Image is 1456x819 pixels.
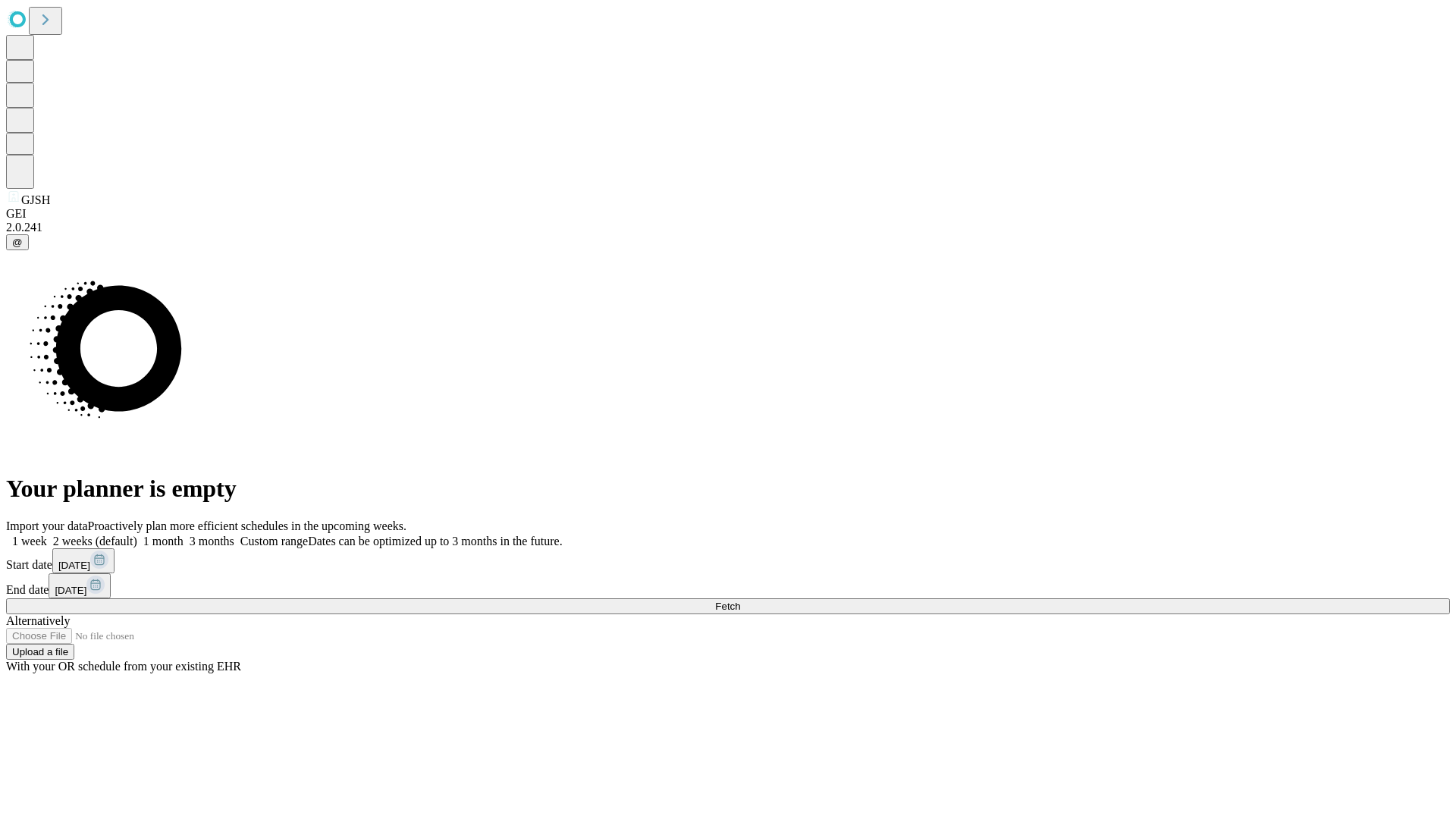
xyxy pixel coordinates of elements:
span: Custom range [240,535,308,548]
button: Upload a file [6,644,74,660]
span: Import your data [6,519,88,532]
span: Fetch [715,601,740,612]
span: GJSH [21,193,50,206]
div: GEI [6,207,1450,221]
span: Proactively plan more efficient schedules in the upcoming weeks. [88,519,406,532]
div: End date [6,573,1450,598]
div: 2.0.241 [6,221,1450,234]
span: Dates can be optimized up to 3 months in the future. [308,535,562,548]
span: 1 month [143,535,184,548]
h1: Your planner is empty [6,475,1450,503]
button: @ [6,234,29,250]
div: Start date [6,548,1450,573]
span: @ [12,237,23,248]
span: With your OR schedule from your existing EHR [6,660,241,673]
span: [DATE] [55,585,86,596]
span: 3 months [190,535,234,548]
span: 2 weeks (default) [53,535,137,548]
button: [DATE] [49,573,111,598]
span: [DATE] [58,560,90,571]
button: Fetch [6,598,1450,614]
span: 1 week [12,535,47,548]
button: [DATE] [52,548,115,573]
span: Alternatively [6,614,70,627]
